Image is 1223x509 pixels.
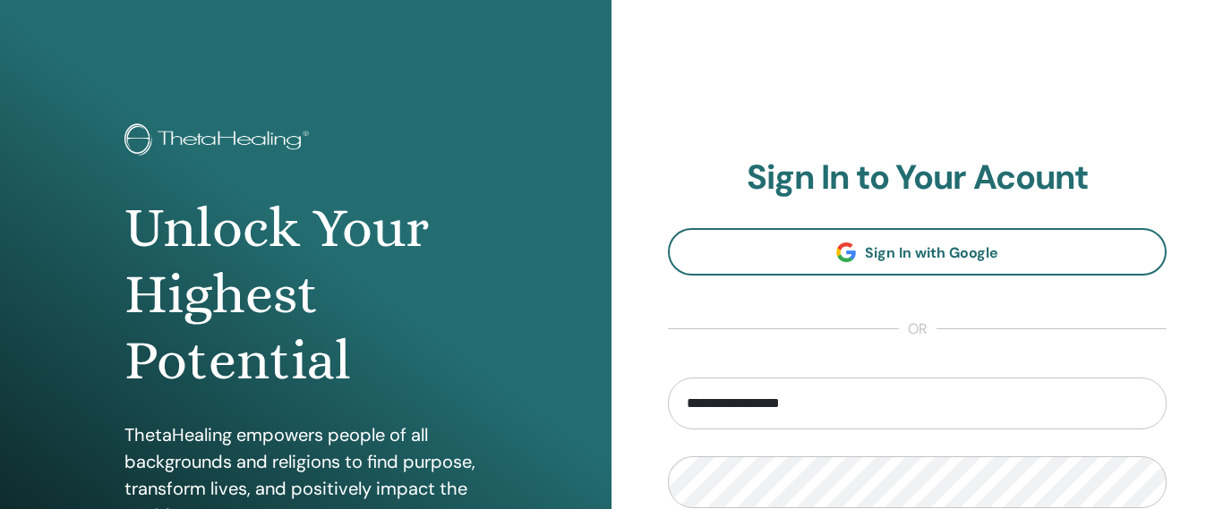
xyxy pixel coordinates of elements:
[668,157,1167,199] h2: Sign In to Your Acount
[865,243,998,262] span: Sign In with Google
[899,318,936,340] span: or
[668,228,1167,276] a: Sign In with Google
[124,195,487,394] h1: Unlock Your Highest Potential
